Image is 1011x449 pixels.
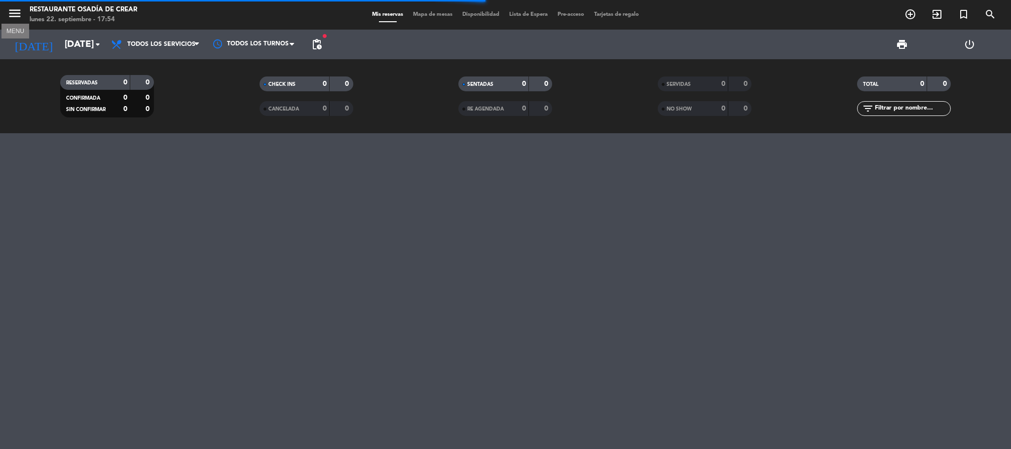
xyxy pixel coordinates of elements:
[30,5,137,15] div: Restaurante Osadía de Crear
[323,80,327,87] strong: 0
[544,80,550,87] strong: 0
[7,34,60,55] i: [DATE]
[7,6,22,21] i: menu
[667,107,692,112] span: NO SHOW
[522,80,526,87] strong: 0
[322,33,328,39] span: fiber_manual_record
[367,12,408,17] span: Mis reservas
[345,105,351,112] strong: 0
[146,94,151,101] strong: 0
[744,80,749,87] strong: 0
[522,105,526,112] strong: 0
[123,94,127,101] strong: 0
[467,82,493,87] span: SENTADAS
[721,105,725,112] strong: 0
[958,8,970,20] i: turned_in_not
[30,15,137,25] div: lunes 22. septiembre - 17:54
[544,105,550,112] strong: 0
[874,103,950,114] input: Filtrar por nombre...
[66,80,98,85] span: RESERVADAS
[504,12,553,17] span: Lista de Espera
[863,82,878,87] span: TOTAL
[931,8,943,20] i: exit_to_app
[123,79,127,86] strong: 0
[964,38,975,50] i: power_settings_new
[1,26,29,35] div: MENU
[268,82,296,87] span: CHECK INS
[268,107,299,112] span: CANCELADA
[146,106,151,112] strong: 0
[311,38,323,50] span: pending_actions
[345,80,351,87] strong: 0
[936,30,1004,59] div: LOG OUT
[553,12,589,17] span: Pre-acceso
[667,82,691,87] span: SERVIDAS
[943,80,949,87] strong: 0
[457,12,504,17] span: Disponibilidad
[146,79,151,86] strong: 0
[92,38,104,50] i: arrow_drop_down
[66,107,106,112] span: SIN CONFIRMAR
[127,41,195,48] span: Todos los servicios
[896,38,908,50] span: print
[904,8,916,20] i: add_circle_outline
[408,12,457,17] span: Mapa de mesas
[984,8,996,20] i: search
[920,80,924,87] strong: 0
[589,12,644,17] span: Tarjetas de regalo
[721,80,725,87] strong: 0
[862,103,874,114] i: filter_list
[467,107,504,112] span: RE AGENDADA
[323,105,327,112] strong: 0
[7,6,22,24] button: menu
[744,105,749,112] strong: 0
[123,106,127,112] strong: 0
[66,96,100,101] span: CONFIRMADA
